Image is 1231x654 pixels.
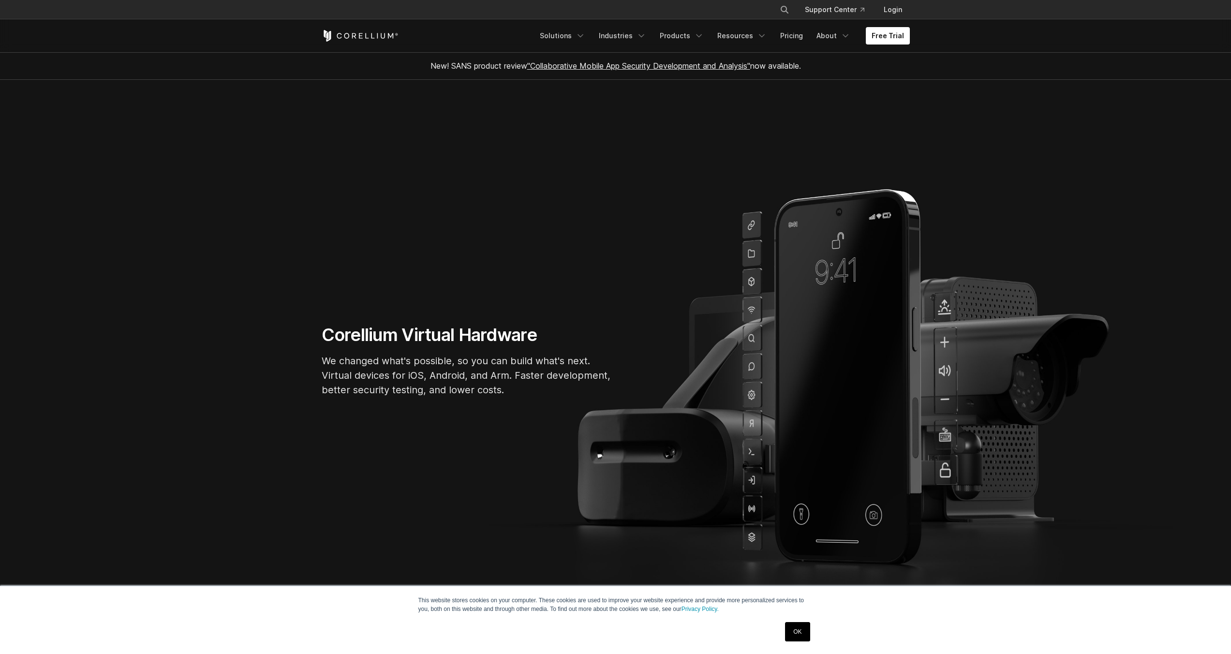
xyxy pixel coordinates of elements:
h1: Corellium Virtual Hardware [322,324,612,346]
div: Navigation Menu [534,27,910,45]
a: Corellium Home [322,30,399,42]
a: Privacy Policy. [682,606,719,612]
a: Free Trial [866,27,910,45]
a: Industries [593,27,652,45]
a: Support Center [797,1,872,18]
a: "Collaborative Mobile App Security Development and Analysis" [527,61,750,71]
span: New! SANS product review now available. [430,61,801,71]
a: Products [654,27,710,45]
a: Pricing [774,27,809,45]
a: About [811,27,856,45]
button: Search [776,1,793,18]
a: Login [876,1,910,18]
p: This website stores cookies on your computer. These cookies are used to improve your website expe... [418,596,813,613]
p: We changed what's possible, so you can build what's next. Virtual devices for iOS, Android, and A... [322,354,612,397]
a: OK [785,622,810,641]
a: Resources [712,27,772,45]
div: Navigation Menu [768,1,910,18]
a: Solutions [534,27,591,45]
